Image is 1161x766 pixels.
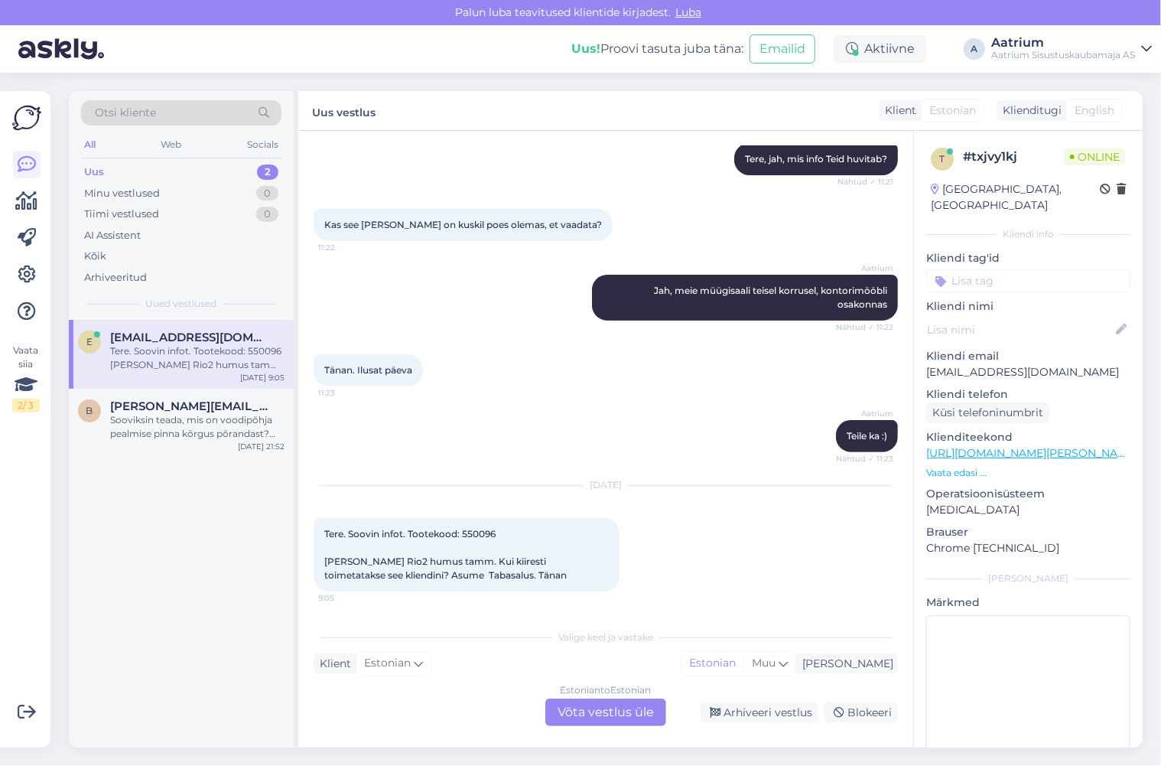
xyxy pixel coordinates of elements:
div: 2 / 3 [12,399,40,412]
b: Uus! [571,41,600,56]
span: bergmann.liis@gmail.com [110,399,269,413]
p: Chrome [TECHNICAL_ID] [926,540,1130,556]
div: [PERSON_NAME] [796,656,893,672]
div: Sooviksin teada, mis on voodipõhja pealmise pinna kõrgus põrandast? Tootekood: 638012 (s.t tahan ... [110,413,285,441]
span: 11:22 [318,242,376,253]
div: Klient [314,656,351,672]
span: English [1075,103,1114,119]
div: 0 [256,207,278,222]
div: Estonian to Estonian [561,683,652,697]
span: Nähtud ✓ 11:23 [836,453,893,464]
span: Estonian [364,655,411,672]
input: Lisa nimi [927,321,1113,338]
span: Teile ka :) [847,430,887,442]
div: Tere. Soovin infot. Tootekood: 550096 [PERSON_NAME] Rio2 humus tamm. Kui kiiresti toimetatakse se... [110,344,285,372]
span: Tere, jah, mis info Teid huvitab? [745,153,887,165]
p: Kliendi tag'id [926,250,1130,266]
p: Klienditeekond [926,429,1130,445]
div: Aatrium Sisustuskaubamaja AS [991,49,1135,61]
div: [GEOGRAPHIC_DATA], [GEOGRAPHIC_DATA] [931,181,1100,214]
input: Lisa tag [926,269,1130,292]
div: Web [158,135,185,155]
div: Socials [244,135,281,155]
p: [MEDICAL_DATA] [926,502,1130,518]
label: Uus vestlus [312,100,376,121]
div: Klienditugi [997,103,1062,119]
span: e [86,336,93,347]
p: Kliendi email [926,348,1130,364]
span: t [940,153,945,165]
div: Proovi tasuta juba täna: [571,40,743,58]
p: Vaata edasi ... [926,466,1130,480]
p: Operatsioonisüsteem [926,486,1130,502]
div: [PERSON_NAME] [926,572,1130,585]
p: Kliendi telefon [926,386,1130,403]
div: Minu vestlused [84,186,160,201]
span: eestikeel0@gmail.com [110,331,269,344]
div: Vaata siia [12,344,40,412]
p: Kliendi nimi [926,298,1130,315]
div: [DATE] 21:52 [238,441,285,452]
div: [DATE] [314,478,898,492]
span: 11:23 [318,387,376,399]
span: Kas see [PERSON_NAME] on kuskil poes olemas, et vaadata? [324,219,602,230]
span: Online [1064,148,1126,165]
span: Aatrium [836,408,893,419]
span: Aatrium [836,262,893,274]
div: A [964,38,985,60]
div: Arhiveeritud [84,270,147,285]
div: 0 [256,186,278,201]
p: [EMAIL_ADDRESS][DOMAIN_NAME] [926,364,1130,380]
p: Brauser [926,524,1130,540]
span: Otsi kliente [95,105,156,121]
span: Tänan. Ilusat päeva [324,364,412,376]
div: Estonian [681,652,743,675]
span: Luba [671,5,706,19]
div: [DATE] 9:05 [240,372,285,383]
p: Märkmed [926,595,1130,611]
button: Emailid [750,34,815,64]
div: 2 [257,165,278,180]
span: 9:05 [318,592,376,604]
span: Jah, meie müügisaali teisel korrusel, kontorimööbli osakonnas [654,285,889,310]
div: Valige keel ja vastake [314,631,898,644]
span: Estonian [929,103,976,119]
span: Nähtud ✓ 11:22 [836,321,893,333]
div: Küsi telefoninumbrit [926,403,1049,423]
div: Arhiveeri vestlus [701,702,818,723]
div: AI Assistent [84,228,141,243]
span: b [86,405,93,416]
div: Kõik [84,249,106,264]
div: Aatrium [991,37,1135,49]
a: AatriumAatrium Sisustuskaubamaja AS [991,37,1152,61]
a: [URL][DOMAIN_NAME][PERSON_NAME] [926,446,1137,460]
div: Aktiivne [834,35,927,63]
div: # txjvy1kj [963,148,1064,166]
div: Võta vestlus üle [545,699,666,726]
span: Nähtud ✓ 11:21 [836,176,893,187]
img: Askly Logo [12,103,41,132]
div: Blokeeri [824,702,898,723]
div: Kliendi info [926,227,1130,241]
span: Uued vestlused [146,297,217,311]
span: Tere. Soovin infot. Tootekood: 550096 [PERSON_NAME] Rio2 humus tamm. Kui kiiresti toimetatakse se... [324,528,567,581]
div: All [81,135,99,155]
div: Tiimi vestlused [84,207,159,222]
div: Klient [879,103,916,119]
div: Uus [84,165,104,180]
span: Muu [752,656,776,670]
